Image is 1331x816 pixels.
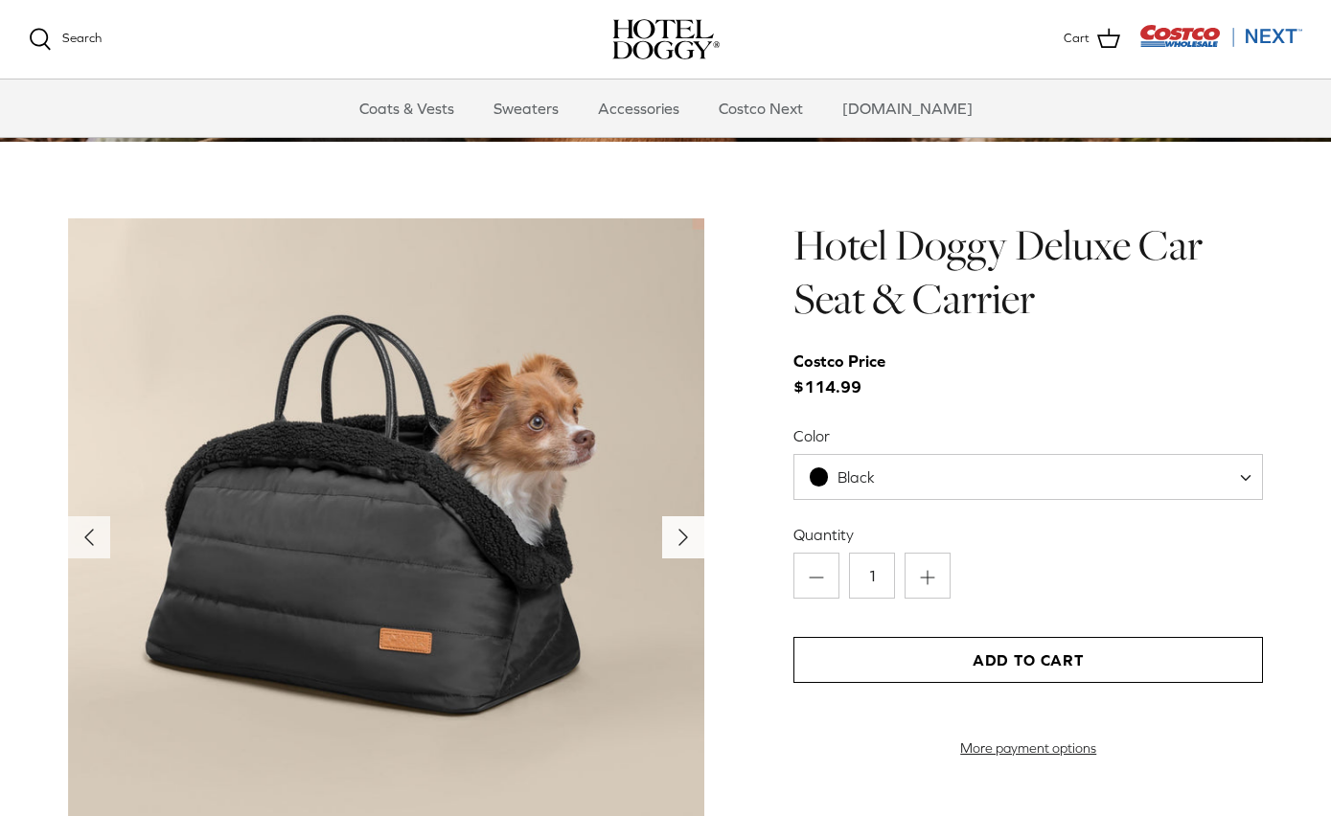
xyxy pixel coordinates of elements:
[794,467,913,487] span: Black
[62,31,102,45] span: Search
[612,19,720,59] img: hoteldoggycom
[793,740,1263,757] a: More payment options
[581,79,697,137] a: Accessories
[612,19,720,59] a: hoteldoggy.com hoteldoggycom
[793,524,1263,545] label: Quantity
[793,425,1263,446] label: Color
[68,516,110,558] button: Previous
[1064,29,1090,49] span: Cart
[1064,27,1120,52] a: Cart
[793,454,1263,500] span: Black
[793,349,905,400] span: $114.99
[793,218,1263,327] h1: Hotel Doggy Deluxe Car Seat & Carrier
[476,79,576,137] a: Sweaters
[793,349,885,374] div: Costco Price
[1139,24,1302,48] img: Costco Next
[342,79,471,137] a: Coats & Vests
[793,637,1263,683] button: Add to Cart
[1139,36,1302,51] a: Visit Costco Next
[838,468,875,486] span: Black
[29,28,102,51] a: Search
[701,79,820,137] a: Costco Next
[825,79,990,137] a: [DOMAIN_NAME]
[662,516,704,558] button: Next
[849,553,895,599] input: Quantity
